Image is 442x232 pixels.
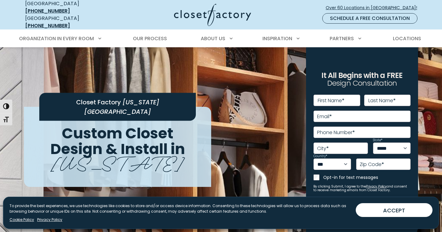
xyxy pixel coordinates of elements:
label: Phone Number [317,130,355,135]
div: [GEOGRAPHIC_DATA] [25,15,114,29]
label: Zip Code [360,162,384,167]
label: Opt-in for text messages [323,174,411,180]
span: Our Process [133,35,167,42]
a: Cookie Policy [10,217,34,222]
span: Partners [330,35,354,42]
p: To provide the best experiences, we use technologies like cookies to store and/or access device i... [10,203,351,214]
label: City [317,146,329,151]
a: Privacy Policy [37,217,62,222]
button: ACCEPT [356,203,432,217]
span: It All Begins with a FREE [321,70,402,80]
label: Country [313,155,327,158]
span: [US_STATE] [51,148,184,176]
nav: Primary Menu [15,30,427,47]
span: Closet Factory [76,98,121,106]
span: Custom Closet Design & Install in [50,123,185,159]
a: Privacy Policy [366,184,387,189]
label: Email [317,114,332,119]
a: [PHONE_NUMBER] [25,22,70,29]
span: About Us [201,35,225,42]
a: Over 60 Locations in [GEOGRAPHIC_DATA]! [325,2,422,13]
label: First Name [318,98,344,103]
span: Locations [393,35,421,42]
label: Last Name [368,98,396,103]
span: Inspiration [262,35,292,42]
span: [US_STATE][GEOGRAPHIC_DATA] [84,98,159,116]
span: Organization in Every Room [19,35,94,42]
span: Design Consultation [327,78,397,88]
label: State [373,139,382,142]
img: Closet Factory Logo [174,4,251,26]
a: Schedule a Free Consultation [322,13,417,24]
a: [PHONE_NUMBER] [25,7,70,14]
small: By clicking Submit, I agree to the and consent to receive marketing emails from Closet Factory. [313,185,411,192]
span: Over 60 Locations in [GEOGRAPHIC_DATA]! [326,5,422,11]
